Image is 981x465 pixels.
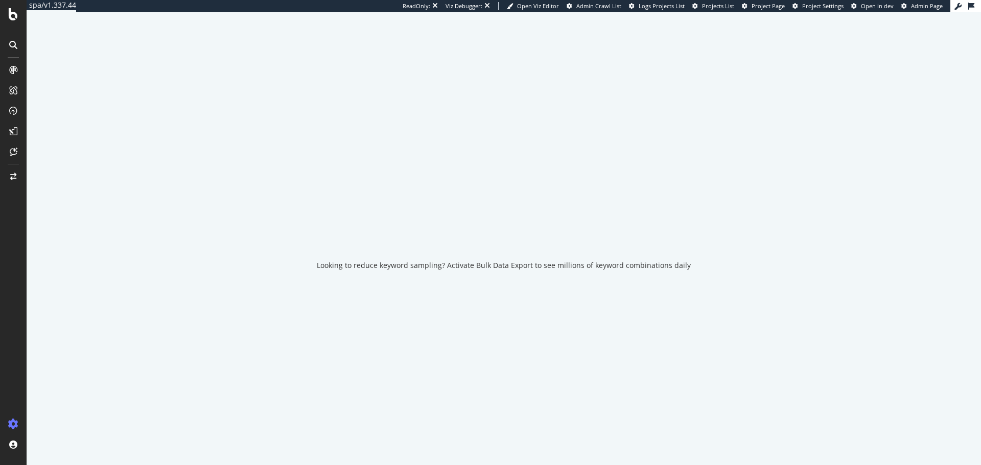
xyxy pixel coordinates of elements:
a: Open Viz Editor [507,2,559,10]
span: Admin Crawl List [576,2,621,10]
div: ReadOnly: [403,2,430,10]
a: Project Page [742,2,785,10]
span: Project Page [752,2,785,10]
span: Admin Page [911,2,943,10]
a: Logs Projects List [629,2,685,10]
span: Open in dev [861,2,894,10]
a: Projects List [692,2,734,10]
a: Open in dev [851,2,894,10]
a: Admin Crawl List [567,2,621,10]
a: Admin Page [901,2,943,10]
div: animation [467,207,541,244]
span: Open Viz Editor [517,2,559,10]
span: Logs Projects List [639,2,685,10]
div: Viz Debugger: [446,2,482,10]
div: Looking to reduce keyword sampling? Activate Bulk Data Export to see millions of keyword combinat... [317,260,691,271]
a: Project Settings [792,2,844,10]
span: Project Settings [802,2,844,10]
span: Projects List [702,2,734,10]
